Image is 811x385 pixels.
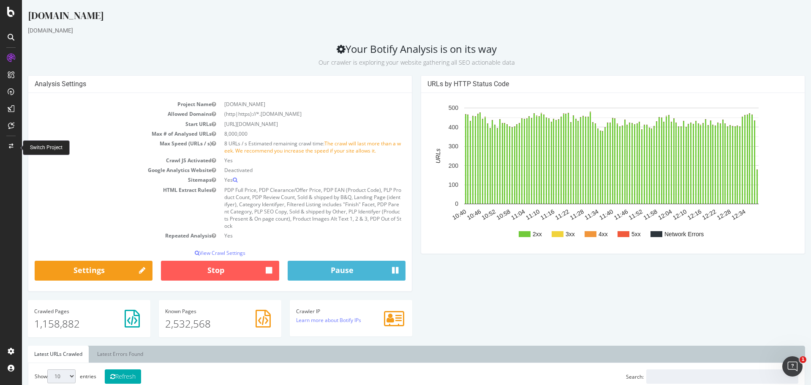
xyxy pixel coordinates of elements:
[427,105,437,112] text: 500
[620,208,637,221] text: 11:58
[139,261,257,281] button: Stop
[427,143,437,150] text: 300
[13,139,198,156] td: Max Speed (URLs / s)
[143,317,253,331] p: 2,532,568
[25,369,54,383] select: Showentries
[679,208,696,221] text: 12:22
[444,208,460,221] text: 10:46
[429,208,446,221] text: 10:40
[6,8,783,26] div: [DOMAIN_NAME]
[427,162,437,169] text: 200
[610,231,619,238] text: 5xx
[6,43,783,67] h2: Your Botify Analysis is on its way
[664,208,681,221] text: 12:16
[13,165,198,175] td: Google Analytics Website
[413,149,419,164] text: URLs
[198,109,384,119] td: (http|https)://*.[DOMAIN_NAME]
[274,317,339,324] a: Learn more about Botify IPs
[6,346,67,363] a: Latest URLs Crawled
[606,208,622,221] text: 11:52
[405,80,776,88] h4: URLs by HTTP Status Code
[198,119,384,129] td: [URL][DOMAIN_NAME]
[266,261,384,281] button: Pause
[13,261,131,281] a: Settings
[198,99,384,109] td: [DOMAIN_NAME]
[427,181,437,188] text: 100
[694,208,710,221] text: 12:28
[624,369,776,384] input: Search:
[642,231,682,238] text: Network Errors
[198,156,384,165] td: Yes
[800,356,806,363] span: 1
[13,369,74,383] label: Show entries
[511,231,520,238] text: 2xx
[202,140,379,154] span: The crawl will last more than a week. We recommend you increase the speed if your site allows it.
[13,249,384,257] p: View Crawl Settings
[503,208,519,221] text: 11:10
[297,58,493,66] small: Our crawler is exploring your website gathering all SEO actionable data
[198,165,384,175] td: Deactivated
[433,201,436,208] text: 0
[30,144,63,151] div: Switch Project
[143,309,253,314] h4: Pages Known
[561,208,578,221] text: 11:34
[13,129,198,139] td: Max # of Analysed URLs
[473,208,490,221] text: 10:58
[459,208,475,221] text: 10:52
[83,369,119,384] button: Refresh
[13,119,198,129] td: Start URLs
[13,185,198,231] td: HTML Extract Rules
[198,185,384,231] td: PDP Full Price, PDP Clearance/Offer Price, PDP EAN (Product Code), PLP Product Count, PDP Review ...
[198,139,384,156] td: 8 URLs / s Estimated remaining crawl time:
[708,208,725,221] text: 12:34
[198,129,384,139] td: 8,000,000
[69,346,128,363] a: Latest Errors Found
[576,208,593,221] text: 11:40
[650,208,666,221] text: 12:10
[12,317,122,331] p: 1,158,882
[13,231,198,240] td: Repeated Analysis
[577,231,586,238] text: 4xx
[591,208,607,221] text: 11:46
[405,99,773,247] svg: A chart.
[547,208,563,221] text: 11:28
[13,99,198,109] td: Project Name
[488,208,504,221] text: 11:04
[635,208,651,221] text: 12:04
[13,80,384,88] h4: Analysis Settings
[13,156,198,165] td: Crawl JS Activated
[274,309,384,314] h4: Crawler IP
[13,175,198,185] td: Sitemaps
[782,356,803,377] iframe: Intercom live chat
[12,309,122,314] h4: Pages Crawled
[6,26,783,35] div: [DOMAIN_NAME]
[544,231,553,238] text: 3xx
[198,175,384,185] td: Yes
[604,369,776,384] label: Search:
[198,231,384,240] td: Yes
[13,109,198,119] td: Allowed Domains
[517,208,534,221] text: 11:16
[532,208,549,221] text: 11:22
[427,124,437,131] text: 400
